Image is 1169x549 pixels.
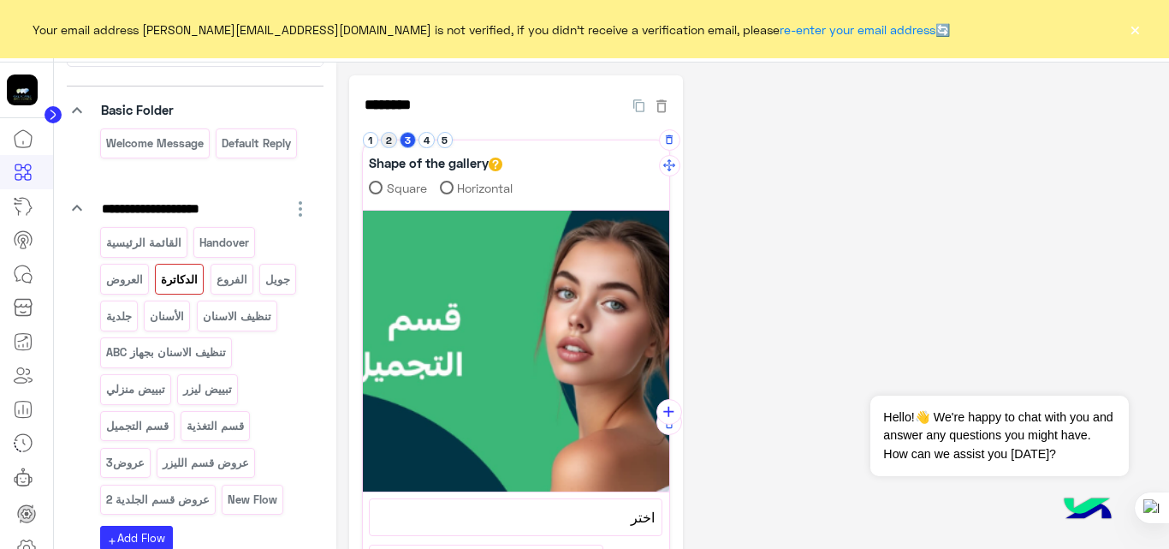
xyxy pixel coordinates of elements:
p: عروض3 [104,453,145,473]
p: تبييض منزلي [104,379,166,399]
span: Hello!👋 We're happy to chat with you and answer any questions you might have. How can we assist y... [870,396,1128,476]
p: جلدية [104,307,133,326]
button: × [1126,21,1143,38]
i: keyboard_arrow_down [67,198,87,218]
button: 3 [400,132,416,148]
button: 4 [418,132,435,148]
p: العروض [104,270,144,289]
p: عروض قسم الجلدية 2 [104,490,211,510]
p: الفروع [215,270,248,289]
span: اختر [377,506,655,528]
a: re-enter your email address [780,22,935,37]
p: Default reply [221,134,293,153]
p: قسم التجميل [104,416,169,436]
button: Duplicate Flow [625,95,653,115]
p: عروض قسم الليزر [162,453,251,473]
button: Delete Flow [653,95,670,115]
label: Square [369,179,427,197]
img: hulul-logo.png [1058,480,1118,540]
p: الدكاترة [160,270,199,289]
span: Your email address [PERSON_NAME][EMAIL_ADDRESS][DOMAIN_NAME] is not verified, if you didn't recei... [33,21,950,39]
span: Basic Folder [101,102,174,117]
button: 2 [381,132,397,148]
p: New Flow [227,490,279,510]
button: 5 [437,132,454,148]
button: Delete Gallery Card [656,409,682,435]
button: Drag [659,155,680,176]
p: تنظيف الاسنان بجهاز ABC [104,343,227,362]
button: 1 [363,132,379,148]
i: keyboard_arrow_down [67,100,87,121]
p: تبييض ليزر [182,379,234,399]
p: Handover [199,233,251,253]
button: add [656,399,682,425]
p: القائمة الرئيسية [104,233,182,253]
p: جويل [264,270,292,289]
button: Delete Message [659,129,680,151]
p: الأسنان [149,307,186,326]
p: قسم التغذية [186,416,246,436]
label: Horizontal [440,179,513,197]
i: add [660,403,678,421]
img: 177882628735456 [7,75,38,105]
p: Welcome Message [104,134,205,153]
label: Shape of the gallery [369,153,502,173]
p: تنظيف الاسنان [201,307,272,326]
i: add [107,536,117,546]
